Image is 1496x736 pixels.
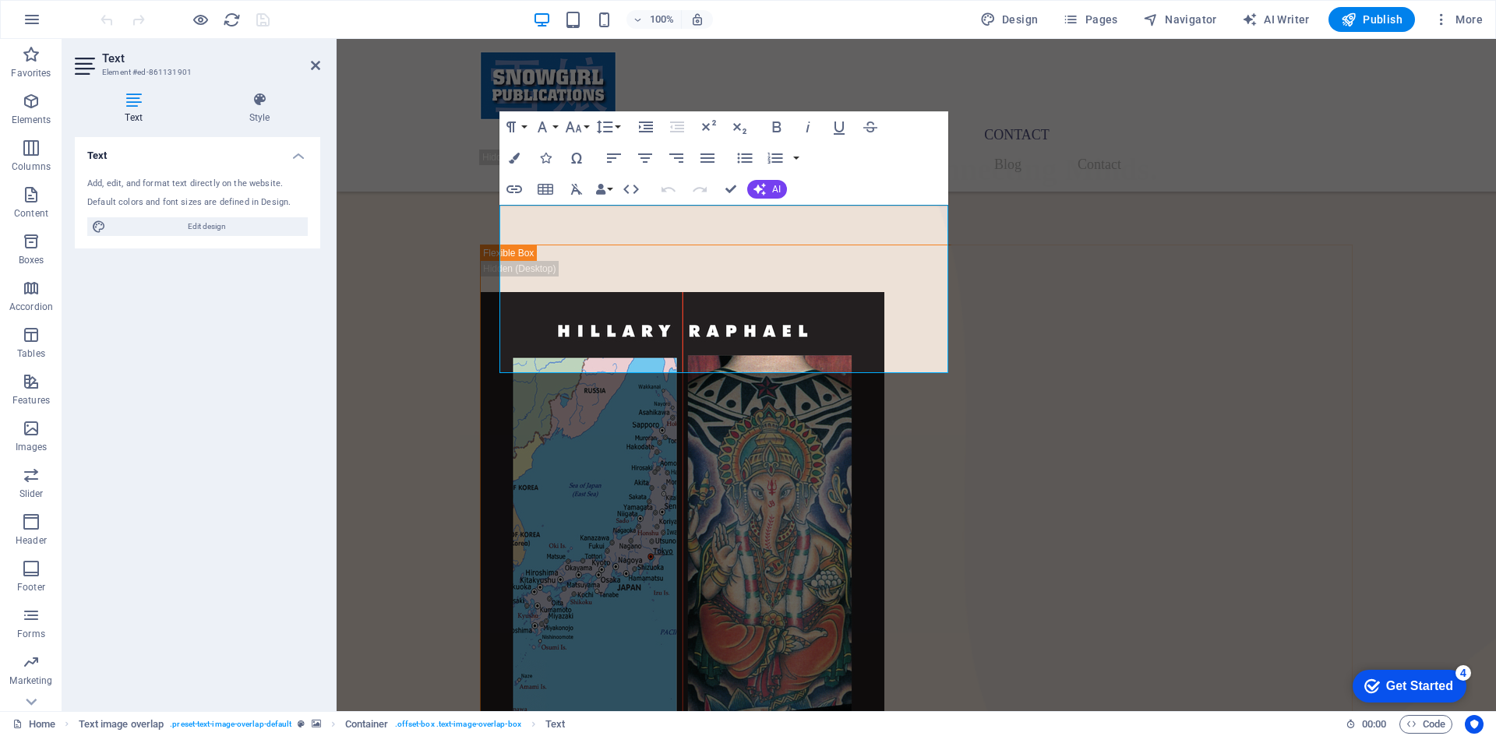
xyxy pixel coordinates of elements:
p: Favorites [11,67,51,79]
div: Get Started [46,17,113,31]
button: Special Characters [562,143,591,174]
p: Tables [17,347,45,360]
button: Colors [499,143,529,174]
button: reload [222,10,241,29]
i: Reload page [223,11,241,29]
span: Design [980,12,1039,27]
p: Columns [12,160,51,173]
button: Usercentrics [1465,715,1484,734]
span: 00 00 [1362,715,1386,734]
button: AI Writer [1236,7,1316,32]
button: Align Justify [693,143,722,174]
span: Click to select. Double-click to edit [345,715,389,734]
button: Insert Link [499,174,529,205]
p: Boxes [19,254,44,266]
p: Slider [19,488,44,500]
span: Code [1406,715,1445,734]
button: Underline (Ctrl+U) [824,111,854,143]
h4: Text [75,92,199,125]
button: Insert Table [531,174,560,205]
button: Strikethrough [856,111,885,143]
button: HTML [616,174,646,205]
button: Font Size [562,111,591,143]
p: Marketing [9,674,52,687]
button: Align Center [630,143,660,174]
button: Undo (Ctrl+Z) [654,174,683,205]
button: Confirm (Ctrl+⏎) [716,174,746,205]
button: Redo (Ctrl+Shift+Z) [685,174,714,205]
button: Pages [1057,7,1124,32]
p: Header [16,534,47,547]
i: On resize automatically adjust zoom level to fit chosen device. [690,12,704,26]
span: Click to select. Double-click to edit [545,715,565,734]
div: Get Started 4 items remaining, 20% complete [12,8,126,40]
span: Click to select. Double-click to edit [79,715,164,734]
button: Data Bindings [593,174,615,205]
i: This element is a customizable preset [298,720,305,728]
h3: Element #ed-861131901 [102,65,289,79]
div: Default colors and font sizes are defined in Design. [87,196,308,210]
nav: breadcrumb [79,715,566,734]
button: Edit design [87,217,308,236]
div: 4 [115,3,131,19]
button: Align Right [662,143,691,174]
button: Align Left [599,143,629,174]
button: Italic (Ctrl+I) [793,111,823,143]
span: . offset-box .text-image-overlap-box [395,715,521,734]
span: Pages [1063,12,1117,27]
button: Paragraph Format [499,111,529,143]
p: Footer [17,581,45,593]
p: Features [12,394,50,407]
button: Line Height [593,111,623,143]
button: Clear Formatting [562,174,591,205]
button: Icons [531,143,560,174]
button: Unordered List [730,143,760,174]
button: 100% [626,10,682,29]
h4: Style [199,92,320,125]
button: Superscript [693,111,723,143]
div: Design (Ctrl+Alt+Y) [974,7,1045,32]
button: Ordered List [760,143,790,174]
span: AI Writer [1242,12,1310,27]
p: Forms [17,628,45,640]
p: Content [14,207,48,220]
p: Images [16,441,48,453]
h6: 100% [650,10,675,29]
button: More [1427,7,1489,32]
h2: Text [102,51,320,65]
button: Subscript [725,111,754,143]
button: Publish [1328,7,1415,32]
button: Design [974,7,1045,32]
h6: Session time [1346,715,1387,734]
button: Decrease Indent [662,111,692,143]
h4: Text [75,137,320,165]
p: Elements [12,114,51,126]
div: Add, edit, and format text directly on the website. [87,178,308,191]
button: Bold (Ctrl+B) [762,111,792,143]
button: Code [1399,715,1452,734]
button: Increase Indent [631,111,661,143]
span: Navigator [1143,12,1217,27]
span: : [1373,718,1375,730]
i: This element contains a background [312,720,321,728]
span: More [1434,12,1483,27]
p: Accordion [9,301,53,313]
button: Navigator [1137,7,1223,32]
span: Publish [1341,12,1402,27]
button: Ordered List [790,143,803,174]
span: Edit design [111,217,303,236]
a: Click to cancel selection. Double-click to open Pages [12,715,55,734]
button: AI [747,180,787,199]
button: Font Family [531,111,560,143]
span: AI [772,185,781,194]
span: . preset-text-image-overlap-default [170,715,291,734]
